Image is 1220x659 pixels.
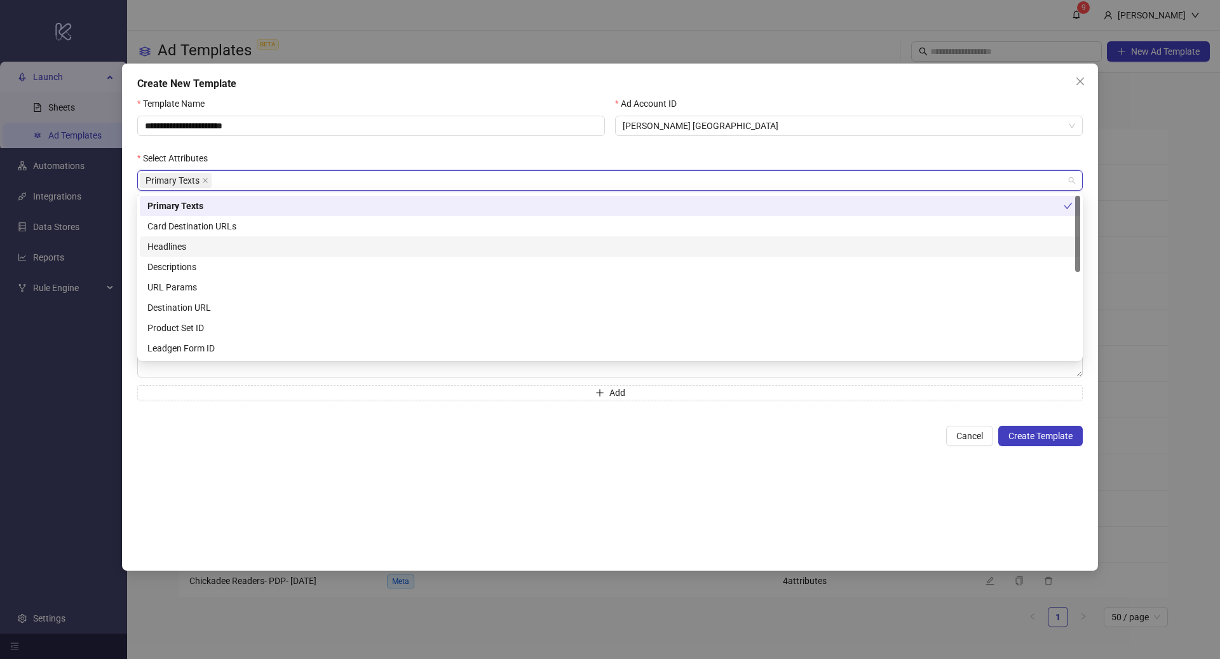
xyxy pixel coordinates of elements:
[140,236,1080,257] div: Headlines
[147,341,1073,355] div: Leadgen Form ID
[147,199,1064,213] div: Primary Texts
[140,297,1080,318] div: Destination URL
[595,388,604,397] span: plus
[1075,76,1085,86] span: close
[1008,431,1073,441] span: Create Template
[140,257,1080,277] div: Descriptions
[137,191,1083,205] div: Select attributes to include in this template.
[137,385,1083,400] button: Add
[147,321,1073,335] div: Product Set ID
[998,426,1083,446] button: Create Template
[202,177,208,184] span: close
[1070,71,1090,92] button: Close
[140,216,1080,236] div: Card Destination URLs
[140,277,1080,297] div: URL Params
[214,173,217,188] input: Select Attributes
[147,260,1073,274] div: Descriptions
[140,173,212,188] span: Primary Texts
[147,240,1073,254] div: Headlines
[140,196,1080,216] div: Primary Texts
[623,116,1075,135] span: Nava Rupa USA
[615,97,685,111] label: Ad Account ID
[137,116,605,136] input: Template Name
[137,97,213,111] label: Template Name
[1064,201,1073,210] span: check
[609,388,625,398] span: Add
[147,301,1073,315] div: Destination URL
[946,426,993,446] button: Cancel
[147,280,1073,294] div: URL Params
[137,76,1083,92] div: Create New Template
[146,173,200,187] span: Primary Texts
[140,338,1080,358] div: Leadgen Form ID
[956,431,983,441] span: Cancel
[137,151,216,165] label: Select Attributes
[140,318,1080,338] div: Product Set ID
[147,219,1073,233] div: Card Destination URLs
